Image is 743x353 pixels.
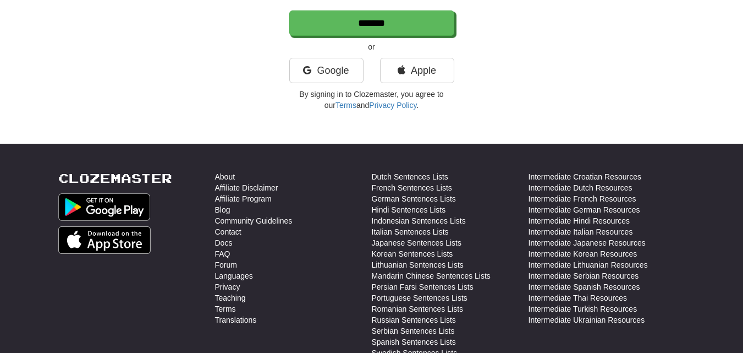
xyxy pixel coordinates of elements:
[369,101,416,110] a: Privacy Policy
[529,193,636,204] a: Intermediate French Resources
[372,193,456,204] a: German Sentences Lists
[215,215,293,226] a: Community Guidelines
[289,58,364,83] a: Google
[372,171,448,182] a: Dutch Sentences Lists
[58,193,151,221] img: Get it on Google Play
[289,89,454,111] p: By signing in to Clozemaster, you agree to our and .
[215,303,236,314] a: Terms
[529,281,640,292] a: Intermediate Spanish Resources
[529,204,640,215] a: Intermediate German Resources
[215,226,241,237] a: Contact
[58,171,172,185] a: Clozemaster
[372,325,455,336] a: Serbian Sentences Lists
[529,226,633,237] a: Intermediate Italian Resources
[215,193,272,204] a: Affiliate Program
[380,58,454,83] a: Apple
[58,226,151,254] img: Get it on App Store
[215,182,278,193] a: Affiliate Disclaimer
[372,314,456,325] a: Russian Sentences Lists
[529,237,646,248] a: Intermediate Japanese Resources
[372,237,461,248] a: Japanese Sentences Lists
[529,215,630,226] a: Intermediate Hindi Resources
[529,303,637,314] a: Intermediate Turkish Resources
[372,270,491,281] a: Mandarin Chinese Sentences Lists
[529,292,628,303] a: Intermediate Thai Resources
[372,281,474,292] a: Persian Farsi Sentences Lists
[372,259,464,270] a: Lithuanian Sentences Lists
[529,171,641,182] a: Intermediate Croatian Resources
[215,171,235,182] a: About
[215,292,246,303] a: Teaching
[372,204,446,215] a: Hindi Sentences Lists
[529,182,632,193] a: Intermediate Dutch Resources
[215,237,233,248] a: Docs
[372,248,453,259] a: Korean Sentences Lists
[372,336,456,347] a: Spanish Sentences Lists
[372,292,467,303] a: Portuguese Sentences Lists
[372,303,464,314] a: Romanian Sentences Lists
[529,259,648,270] a: Intermediate Lithuanian Resources
[215,270,253,281] a: Languages
[529,270,639,281] a: Intermediate Serbian Resources
[215,204,230,215] a: Blog
[215,248,230,259] a: FAQ
[372,215,466,226] a: Indonesian Sentences Lists
[215,281,240,292] a: Privacy
[372,226,449,237] a: Italian Sentences Lists
[215,314,257,325] a: Translations
[215,259,237,270] a: Forum
[529,314,645,325] a: Intermediate Ukrainian Resources
[335,101,356,110] a: Terms
[529,248,637,259] a: Intermediate Korean Resources
[372,182,452,193] a: French Sentences Lists
[289,41,454,52] p: or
